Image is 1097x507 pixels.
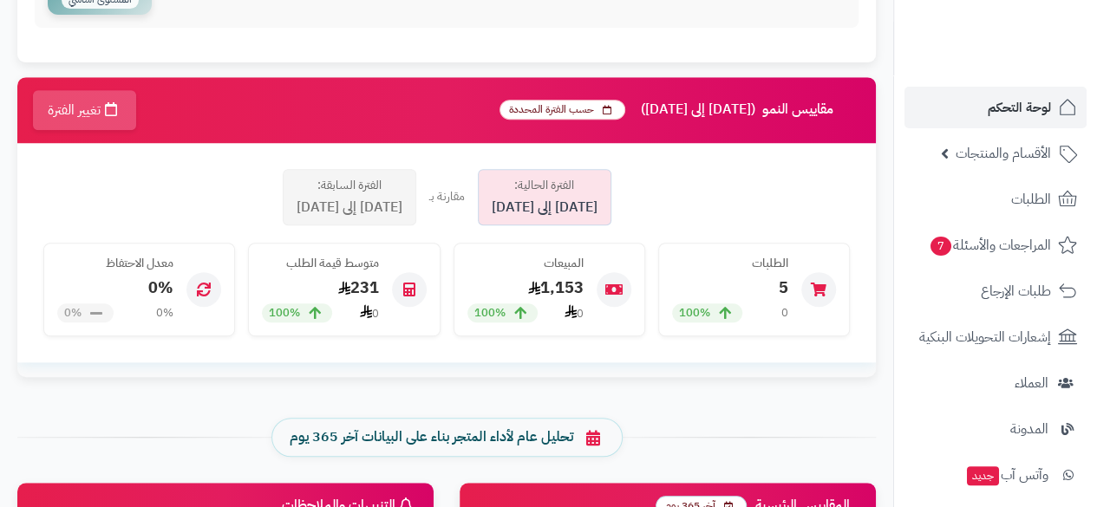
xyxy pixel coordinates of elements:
[500,100,625,120] span: حسب الفترة المحددة
[64,305,82,322] span: 0%
[981,279,1051,303] span: طلبات الإرجاع
[317,177,382,194] span: الفترة السابقة:
[904,179,1087,220] a: الطلبات
[262,276,378,299] div: 231
[904,316,1087,358] a: إشعارات التحويلات البنكية
[904,362,1087,404] a: العملاء
[930,237,951,256] span: 7
[57,257,173,270] h4: معدل الاحتفاظ
[290,427,573,447] span: تحليل عام لأداء المتجر بناء على البيانات آخر 365 يوم
[500,100,863,120] h3: مقاييس النمو
[467,257,584,270] h4: المبيعات
[33,90,136,130] button: تغيير الفترة
[1015,371,1048,395] span: العملاء
[965,463,1048,487] span: وآتس آب
[360,304,379,322] div: 0
[269,305,300,322] span: 100%
[429,188,465,205] div: مقارنة بـ
[262,257,378,270] h4: متوسط قيمة الطلب
[514,177,574,194] span: الفترة الحالية:
[672,276,788,299] div: 5
[904,224,1087,266] a: المراجعات والأسئلة7
[956,141,1051,166] span: الأقسام والمنتجات
[57,276,173,299] div: 0%
[988,95,1051,120] span: لوحة التحكم
[919,325,1051,349] span: إشعارات التحويلات البنكية
[474,305,506,322] span: 100%
[492,198,597,218] span: [DATE] إلى [DATE]
[297,198,402,218] span: [DATE] إلى [DATE]
[156,305,173,322] div: 0%
[904,270,1087,312] a: طلبات الإرجاع
[1011,187,1051,211] span: الطلبات
[565,304,584,322] div: 0
[672,257,788,270] h4: الطلبات
[967,466,999,485] span: جديد
[679,305,710,322] span: 100%
[781,305,788,322] div: 0
[641,102,755,118] span: ([DATE] إلى [DATE])
[929,233,1051,257] span: المراجعات والأسئلة
[904,454,1087,496] a: وآتس آبجديد
[467,276,584,299] div: 1,153
[904,408,1087,450] a: المدونة
[904,87,1087,128] a: لوحة التحكم
[1010,417,1048,441] span: المدونة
